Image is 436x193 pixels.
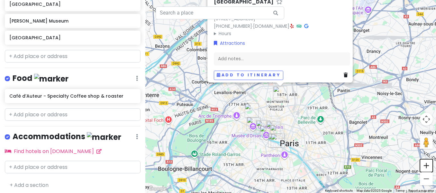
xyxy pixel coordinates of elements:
[420,136,433,149] button: Drag Pegman onto the map to open Street View
[214,15,255,22] a: [STREET_ADDRESS]
[247,117,261,131] div: Grand Palais
[5,108,141,121] input: + Add place or address
[147,185,168,193] a: Open this area in Google Maps (opens a new window)
[13,131,121,142] h4: Accommodations
[271,134,285,148] div: Café d’Auteur - Specialty Coffee shop & roaster
[9,35,136,41] h6: [GEOGRAPHIC_DATA]
[273,86,287,100] div: Musée de Montmartre
[325,188,353,193] button: Keyboard shortcuts
[245,103,259,118] div: Musée Jacquemart-André
[214,23,252,29] a: [PHONE_NUMBER]
[253,23,289,29] a: [DOMAIN_NAME]
[344,72,350,79] a: Delete place
[395,189,404,192] a: Terms (opens in new tab)
[214,71,283,80] button: Add to itinerary
[10,181,49,189] a: + Add a section
[256,120,270,134] div: Musée de l'Orangerie
[260,126,274,140] div: Musée d'Orsay
[408,189,434,192] a: Report a map error
[147,185,168,193] img: Google
[5,161,141,174] input: + Add place or address
[420,113,433,126] button: Map camera controls
[87,132,121,142] img: marker
[5,50,141,63] input: + Add place or address
[268,133,282,148] div: Eugène Delacroix Museum
[357,189,392,192] span: Map data ©2025 Google
[156,6,284,19] input: Search a place
[214,30,350,37] summary: Hours
[9,93,136,99] h6: Café d’Auteur - Specialty Coffee shop & roaster
[296,24,302,28] i: Tripadvisor
[9,1,136,7] h6: [GEOGRAPHIC_DATA]
[270,125,284,139] div: Louvre Museum
[34,74,68,84] img: marker
[304,24,308,28] i: Google Maps
[5,148,102,155] a: Find hotels on [DOMAIN_NAME]
[214,52,350,65] div: Add notes...
[420,159,433,172] button: Zoom in
[13,73,68,84] h4: Food
[420,172,433,185] button: Zoom out
[214,40,245,47] a: Attractions
[266,121,280,135] div: Musée des Arts Décoratifs
[9,18,136,24] h6: [PERSON_NAME] Museum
